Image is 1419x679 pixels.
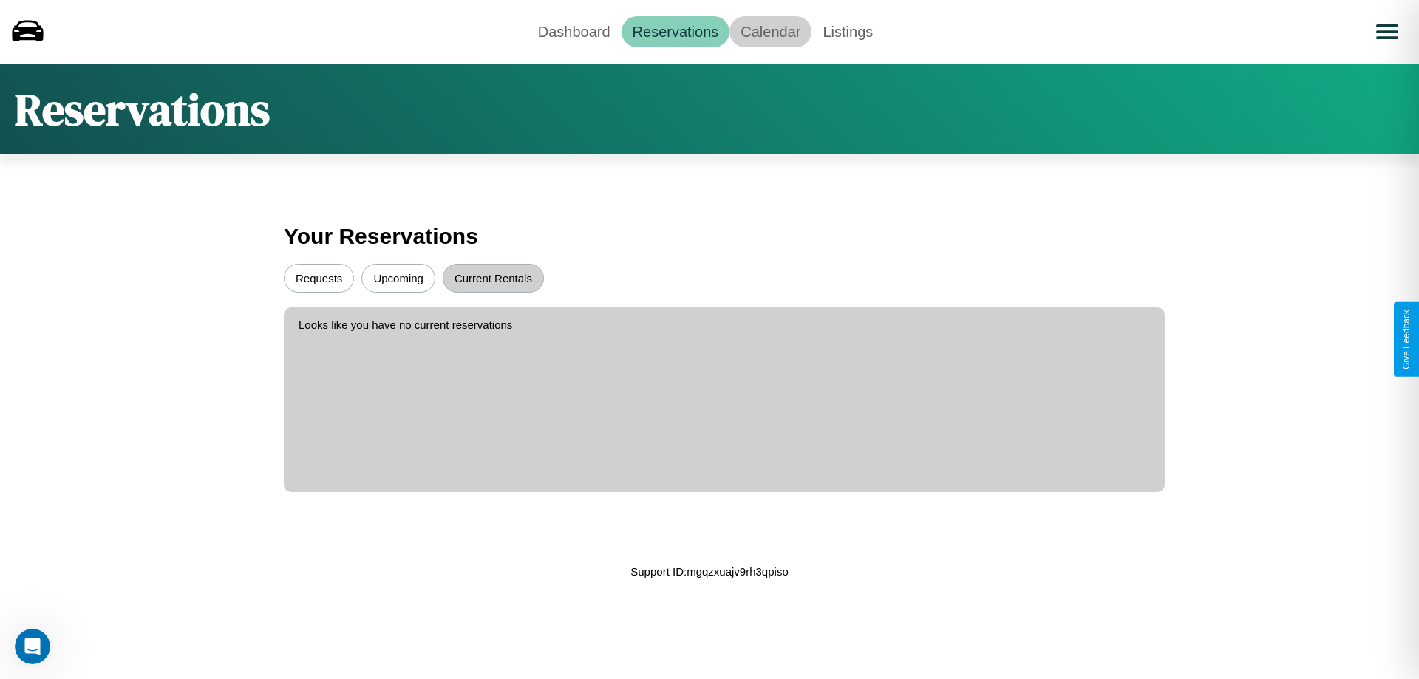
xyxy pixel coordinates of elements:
[284,264,354,293] button: Requests
[729,16,811,47] a: Calendar
[527,16,622,47] a: Dashboard
[1367,11,1408,52] button: Open menu
[299,315,1150,335] p: Looks like you have no current reservations
[622,16,730,47] a: Reservations
[361,264,435,293] button: Upcoming
[811,16,884,47] a: Listings
[1401,310,1412,369] div: Give Feedback
[284,216,1135,256] h3: Your Reservations
[15,629,50,664] iframe: Intercom live chat
[443,264,544,293] button: Current Rentals
[630,562,788,581] p: Support ID: mgqzxuajv9rh3qpiso
[15,79,270,140] h1: Reservations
